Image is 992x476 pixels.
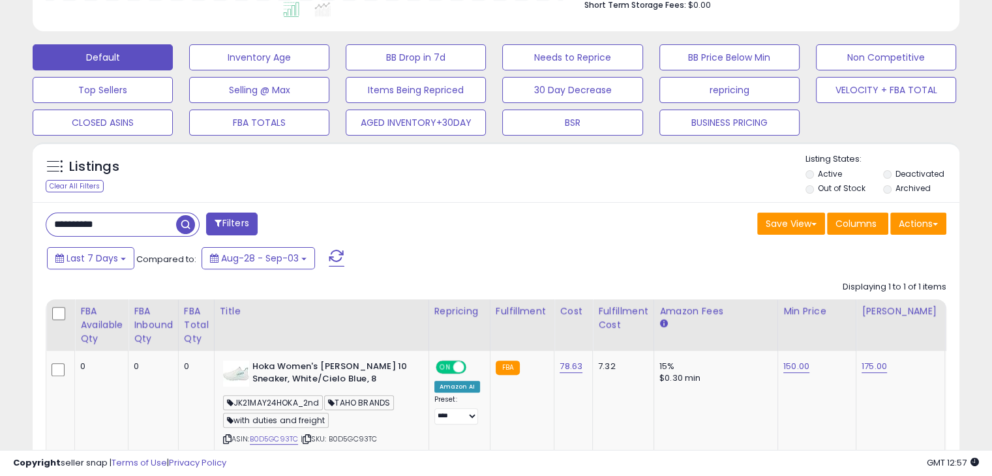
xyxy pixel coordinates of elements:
[659,318,667,330] small: Amazon Fees.
[816,77,956,103] button: VELOCITY + FBA TOTAL
[818,168,842,179] label: Active
[250,434,299,445] a: B0D5GC93TC
[134,305,173,346] div: FBA inbound Qty
[346,77,486,103] button: Items Being Repriced
[816,44,956,70] button: Non Competitive
[13,457,226,469] div: seller snap | |
[496,361,520,375] small: FBA
[67,252,118,265] span: Last 7 Days
[895,183,930,194] label: Archived
[502,77,642,103] button: 30 Day Decrease
[223,395,323,410] span: JK21MAY24HOKA_2nd
[184,305,209,346] div: FBA Total Qty
[598,361,644,372] div: 7.32
[659,77,800,103] button: repricing
[862,305,939,318] div: [PERSON_NAME]
[757,213,825,235] button: Save View
[502,44,642,70] button: Needs to Reprice
[818,183,865,194] label: Out of Stock
[843,281,946,293] div: Displaying 1 to 1 of 1 items
[502,110,642,136] button: BSR
[189,44,329,70] button: Inventory Age
[890,213,946,235] button: Actions
[895,168,944,179] label: Deactivated
[33,110,173,136] button: CLOSED ASINS
[80,305,123,346] div: FBA Available Qty
[136,253,196,265] span: Compared to:
[496,305,549,318] div: Fulfillment
[346,44,486,70] button: BB Drop in 7d
[47,247,134,269] button: Last 7 Days
[221,252,299,265] span: Aug-28 - Sep-03
[223,361,249,387] img: 31ZKUiDGmhL._SL40_.jpg
[434,305,485,318] div: Repricing
[783,360,809,373] a: 150.00
[220,305,423,318] div: Title
[659,361,768,372] div: 15%
[112,456,167,469] a: Terms of Use
[46,180,104,192] div: Clear All Filters
[437,362,453,373] span: ON
[827,213,888,235] button: Columns
[434,395,480,424] div: Preset:
[184,361,204,372] div: 0
[223,413,329,428] span: with duties and freight
[169,456,226,469] a: Privacy Policy
[346,110,486,136] button: AGED INVENTORY+30DAY
[300,434,377,444] span: | SKU: B0D5GC93TC
[69,158,119,176] h5: Listings
[560,360,582,373] a: 78.63
[189,77,329,103] button: Selling @ Max
[33,44,173,70] button: Default
[206,213,257,235] button: Filters
[189,110,329,136] button: FBA TOTALS
[805,153,959,166] p: Listing States:
[252,361,411,388] b: Hoka Women's [PERSON_NAME] 10 Sneaker, White/Cielo Blue, 8
[560,305,587,318] div: Cost
[80,361,118,372] div: 0
[33,77,173,103] button: Top Sellers
[134,361,168,372] div: 0
[13,456,61,469] strong: Copyright
[783,305,850,318] div: Min Price
[202,247,315,269] button: Aug-28 - Sep-03
[862,360,887,373] a: 175.00
[598,305,648,332] div: Fulfillment Cost
[434,381,480,393] div: Amazon AI
[927,456,979,469] span: 2025-09-11 12:57 GMT
[659,44,800,70] button: BB Price Below Min
[324,395,394,410] span: TAHO BRANDS
[464,362,485,373] span: OFF
[659,305,772,318] div: Amazon Fees
[659,110,800,136] button: BUSINESS PRICING
[659,372,768,384] div: $0.30 min
[835,217,877,230] span: Columns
